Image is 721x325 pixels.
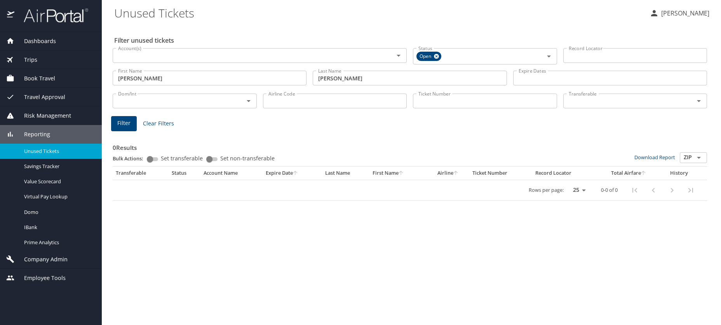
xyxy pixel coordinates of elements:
h2: Filter unused tickets [114,34,709,47]
th: Total Airfare [597,167,661,180]
button: Clear Filters [140,116,177,131]
span: Prime Analytics [24,239,92,246]
th: Status [169,167,201,180]
button: Open [243,96,254,106]
table: custom pagination table [113,167,707,201]
span: Open [416,52,436,61]
span: Filter [117,118,131,128]
span: Virtual Pay Lookup [24,193,92,200]
button: Filter [111,116,137,131]
img: icon-airportal.png [7,8,15,23]
h1: Unused Tickets [114,1,643,25]
span: Employee Tools [14,274,66,282]
a: Download Report [634,154,675,161]
button: Open [693,152,704,163]
th: Expire Date [263,167,322,180]
th: Ticket Number [469,167,532,180]
img: airportal-logo.png [15,8,88,23]
th: Account Name [200,167,262,180]
button: Open [693,96,704,106]
button: sort [399,171,404,176]
span: Travel Approval [14,93,65,101]
button: [PERSON_NAME] [646,6,712,20]
span: IBank [24,224,92,231]
select: rows per page [567,184,589,196]
span: Company Admin [14,255,68,264]
button: Open [543,51,554,62]
div: Open [416,52,441,61]
th: First Name [369,167,427,180]
button: sort [641,171,646,176]
span: Set transferable [161,156,203,161]
p: 0-0 of 0 [601,188,618,193]
h3: 0 Results [113,139,707,152]
span: Savings Tracker [24,163,92,170]
span: Dashboards [14,37,56,45]
th: Record Locator [532,167,597,180]
th: History [661,167,698,180]
span: Book Travel [14,74,55,83]
span: Set non-transferable [220,156,275,161]
span: Trips [14,56,37,64]
span: Clear Filters [143,119,174,129]
p: Bulk Actions: [113,155,150,162]
th: Last Name [322,167,369,180]
th: Airline [427,167,469,180]
span: Reporting [14,130,50,139]
button: sort [453,171,459,176]
p: Rows per page: [529,188,564,193]
button: Open [393,50,404,61]
span: Value Scorecard [24,178,92,185]
span: Unused Tickets [24,148,92,155]
button: sort [293,171,298,176]
div: Transferable [116,170,165,177]
span: Domo [24,209,92,216]
span: Risk Management [14,111,71,120]
p: [PERSON_NAME] [659,9,709,18]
